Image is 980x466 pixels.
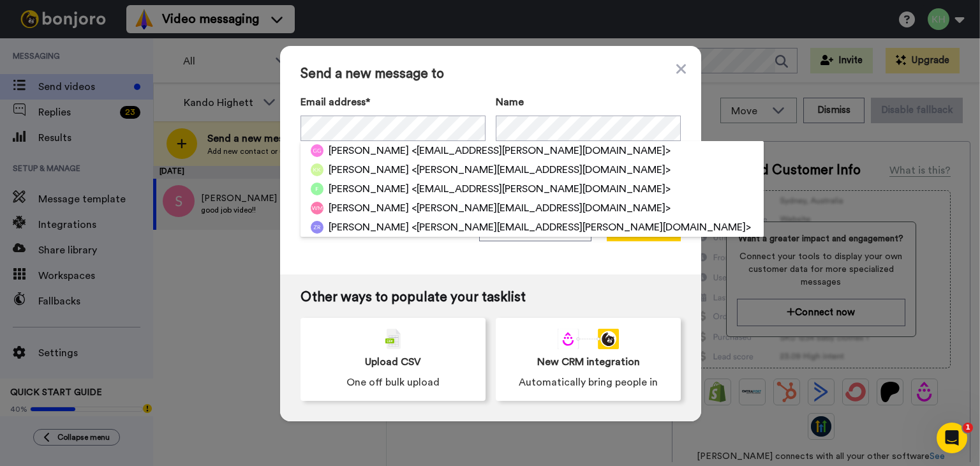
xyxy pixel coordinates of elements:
label: Email address* [301,94,486,110]
span: Other ways to populate your tasklist [301,290,681,305]
img: zr.png [311,221,323,234]
span: Send a new message to [301,66,681,82]
iframe: Intercom live chat [937,423,967,453]
img: kk.png [311,163,323,176]
span: <[PERSON_NAME][EMAIL_ADDRESS][PERSON_NAME][DOMAIN_NAME]> [412,220,751,235]
span: New CRM integration [537,354,640,370]
span: [PERSON_NAME] [329,162,409,177]
div: animation [558,329,619,349]
span: <[PERSON_NAME][EMAIL_ADDRESS][DOMAIN_NAME]> [412,200,671,216]
span: [PERSON_NAME] [329,181,409,197]
span: 1 [963,423,973,433]
img: gg.png [311,144,323,157]
img: csv-grey.png [385,329,401,349]
span: <[EMAIL_ADDRESS][PERSON_NAME][DOMAIN_NAME]> [412,181,671,197]
span: Upload CSV [365,354,421,370]
span: [PERSON_NAME] [329,200,409,216]
span: Automatically bring people in [519,375,658,390]
span: [PERSON_NAME] [329,220,409,235]
span: <[EMAIL_ADDRESS][PERSON_NAME][DOMAIN_NAME]> [412,143,671,158]
img: wm.png [311,202,323,214]
span: [PERSON_NAME] [329,143,409,158]
span: One off bulk upload [346,375,440,390]
img: f.png [311,183,323,195]
span: <[PERSON_NAME][EMAIL_ADDRESS][DOMAIN_NAME]> [412,162,671,177]
span: Name [496,94,524,110]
